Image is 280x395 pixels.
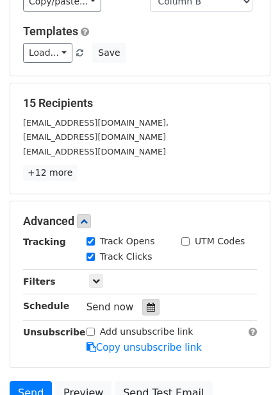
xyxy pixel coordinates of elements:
strong: Unsubscribe [23,327,86,337]
button: Save [92,43,126,63]
a: +12 more [23,165,77,181]
span: Send now [86,301,134,313]
a: Load... [23,43,72,63]
h5: Advanced [23,214,257,228]
label: Add unsubscribe link [100,325,194,339]
a: Templates [23,24,78,38]
h5: 15 Recipients [23,96,257,110]
strong: Filters [23,276,56,287]
small: [EMAIL_ADDRESS][DOMAIN_NAME] [23,147,166,156]
a: Copy unsubscribe link [86,342,202,353]
small: [EMAIL_ADDRESS][DOMAIN_NAME], [23,118,169,128]
label: Track Opens [100,235,155,248]
strong: Schedule [23,301,69,311]
small: [EMAIL_ADDRESS][DOMAIN_NAME] [23,132,166,142]
label: UTM Codes [195,235,245,248]
strong: Tracking [23,237,66,247]
label: Track Clicks [100,250,152,264]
